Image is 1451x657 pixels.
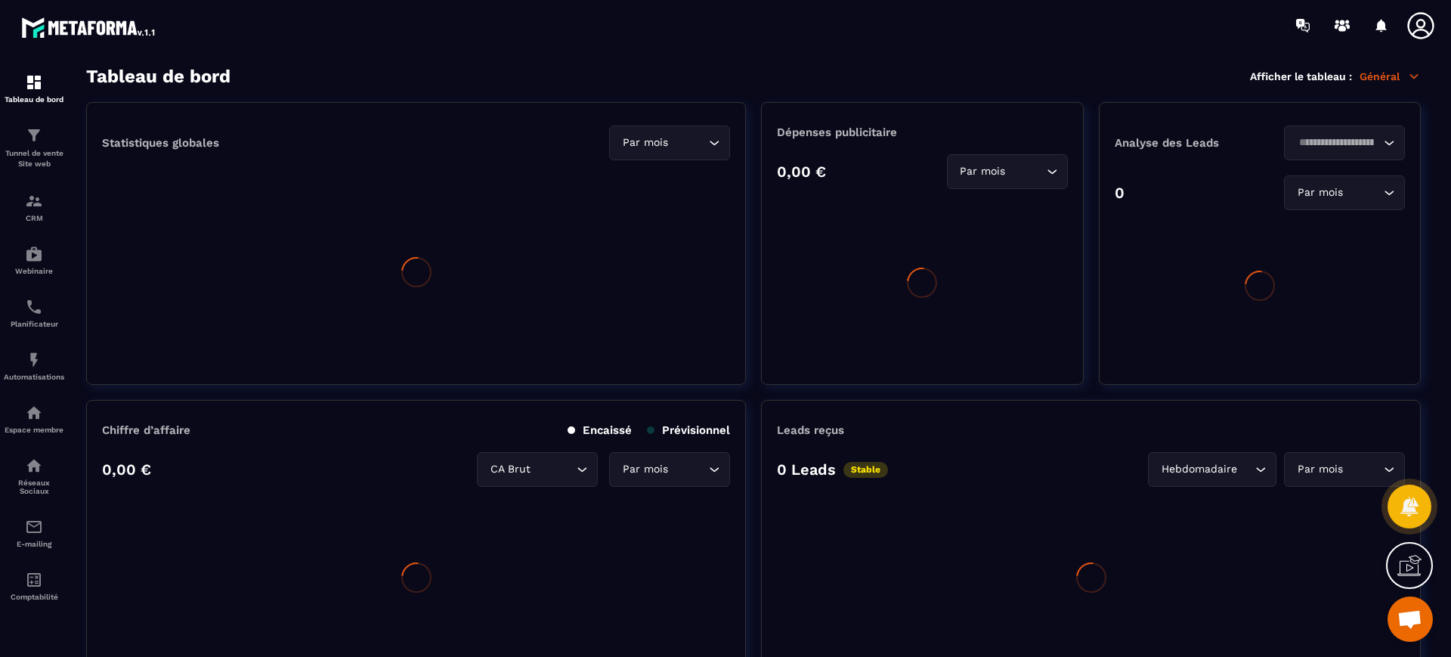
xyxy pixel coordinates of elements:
[25,571,43,589] img: accountant
[102,460,151,479] p: 0,00 €
[947,154,1068,189] div: Search for option
[4,320,64,328] p: Planificateur
[777,126,1067,139] p: Dépenses publicitaire
[1294,184,1346,201] span: Par mois
[647,423,730,437] p: Prévisionnel
[957,163,1009,180] span: Par mois
[609,126,730,160] div: Search for option
[1115,136,1260,150] p: Analyse des Leads
[4,392,64,445] a: automationsautomationsEspace membre
[568,423,632,437] p: Encaissé
[1250,70,1352,82] p: Afficher le tableau :
[25,245,43,263] img: automations
[1294,135,1380,151] input: Search for option
[102,136,219,150] p: Statistiques globales
[4,373,64,381] p: Automatisations
[4,287,64,339] a: schedulerschedulerPlanificateur
[4,267,64,275] p: Webinaire
[619,461,671,478] span: Par mois
[1240,461,1251,478] input: Search for option
[25,192,43,210] img: formation
[671,461,705,478] input: Search for option
[1388,597,1433,642] div: Ouvrir le chat
[25,298,43,316] img: scheduler
[4,148,64,169] p: Tunnel de vente Site web
[1360,70,1421,83] p: Général
[1158,461,1240,478] span: Hebdomadaire
[4,507,64,559] a: emailemailE-mailing
[4,559,64,612] a: accountantaccountantComptabilité
[25,126,43,144] img: formation
[1009,163,1043,180] input: Search for option
[4,426,64,434] p: Espace membre
[4,479,64,495] p: Réseaux Sociaux
[1294,461,1346,478] span: Par mois
[487,461,534,478] span: CA Brut
[4,214,64,222] p: CRM
[843,462,888,478] p: Stable
[1115,184,1125,202] p: 0
[25,351,43,369] img: automations
[25,518,43,536] img: email
[671,135,705,151] input: Search for option
[609,452,730,487] div: Search for option
[25,457,43,475] img: social-network
[4,181,64,234] a: formationformationCRM
[1284,175,1405,210] div: Search for option
[1346,461,1380,478] input: Search for option
[4,445,64,507] a: social-networksocial-networkRéseaux Sociaux
[21,14,157,41] img: logo
[25,404,43,422] img: automations
[534,461,573,478] input: Search for option
[4,593,64,601] p: Comptabilité
[1148,452,1276,487] div: Search for option
[4,540,64,548] p: E-mailing
[1346,184,1380,201] input: Search for option
[777,460,836,479] p: 0 Leads
[25,73,43,91] img: formation
[777,423,844,437] p: Leads reçus
[477,452,598,487] div: Search for option
[619,135,671,151] span: Par mois
[4,62,64,115] a: formationformationTableau de bord
[4,95,64,104] p: Tableau de bord
[4,115,64,181] a: formationformationTunnel de vente Site web
[1284,126,1405,160] div: Search for option
[4,234,64,287] a: automationsautomationsWebinaire
[86,66,230,87] h3: Tableau de bord
[777,163,826,181] p: 0,00 €
[4,339,64,392] a: automationsautomationsAutomatisations
[102,423,190,437] p: Chiffre d’affaire
[1284,452,1405,487] div: Search for option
